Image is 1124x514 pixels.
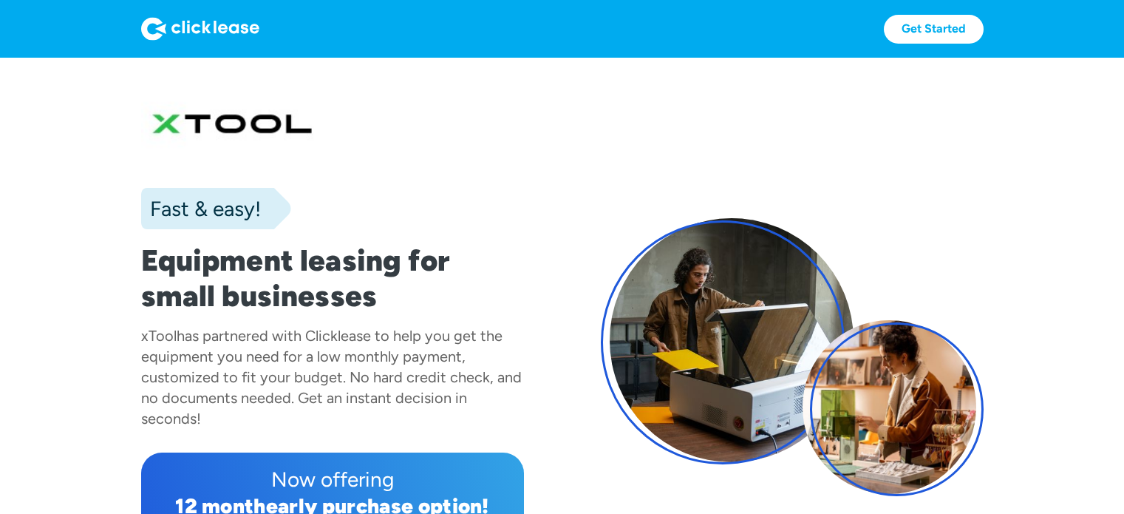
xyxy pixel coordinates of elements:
[153,464,512,494] div: Now offering
[141,327,177,345] div: xTool
[884,15,984,44] a: Get Started
[141,17,259,41] img: Logo
[141,327,522,427] div: has partnered with Clicklease to help you get the equipment you need for a low monthly payment, c...
[141,194,261,223] div: Fast & easy!
[141,243,524,314] h1: Equipment leasing for small businesses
